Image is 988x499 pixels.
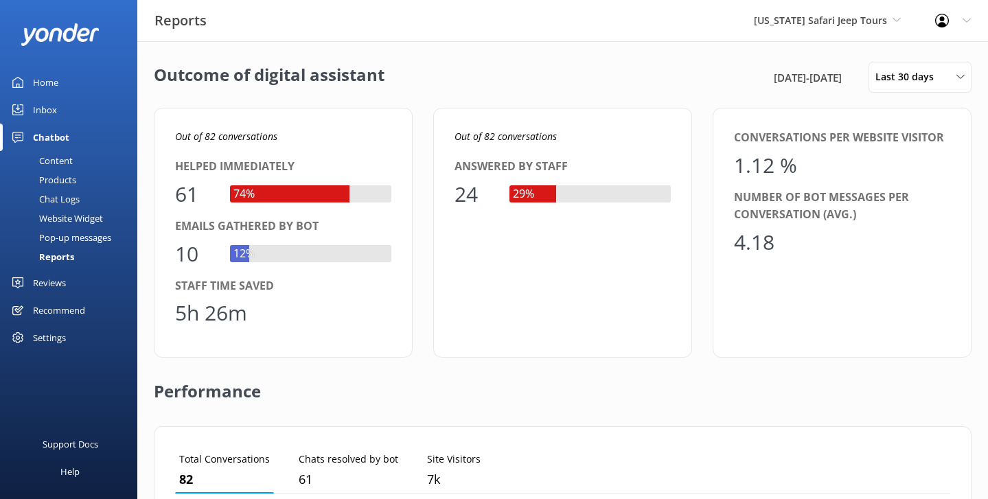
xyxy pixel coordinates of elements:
[154,358,261,413] h2: Performance
[734,189,950,224] div: Number of bot messages per conversation (avg.)
[8,247,74,266] div: Reports
[33,124,69,151] div: Chatbot
[33,96,57,124] div: Inbox
[43,430,98,458] div: Support Docs
[230,245,258,263] div: 12%
[175,297,247,329] div: 5h 26m
[734,226,775,259] div: 4.18
[175,237,216,270] div: 10
[175,218,391,235] div: Emails gathered by bot
[21,23,100,46] img: yonder-white-logo.png
[33,69,58,96] div: Home
[179,469,270,489] p: 82
[175,130,277,143] i: Out of 82 conversations
[455,130,557,143] i: Out of 82 conversations
[33,269,66,297] div: Reviews
[8,170,137,189] a: Products
[8,247,137,266] a: Reports
[175,158,391,176] div: Helped immediately
[875,69,942,84] span: Last 30 days
[734,129,950,147] div: Conversations per website visitor
[455,158,671,176] div: Answered by staff
[455,178,496,211] div: 24
[509,185,538,203] div: 29%
[8,228,111,247] div: Pop-up messages
[299,452,398,467] p: Chats resolved by bot
[175,178,216,211] div: 61
[774,69,842,86] span: [DATE] - [DATE]
[8,209,103,228] div: Website Widget
[33,324,66,351] div: Settings
[175,277,391,295] div: Staff time saved
[33,297,85,324] div: Recommend
[60,458,80,485] div: Help
[8,170,76,189] div: Products
[8,151,73,170] div: Content
[8,151,137,170] a: Content
[754,14,887,27] span: [US_STATE] Safari Jeep Tours
[427,469,481,489] p: 7,313
[8,189,80,209] div: Chat Logs
[154,62,384,93] h2: Outcome of digital assistant
[8,228,137,247] a: Pop-up messages
[179,452,270,467] p: Total Conversations
[8,189,137,209] a: Chat Logs
[154,10,207,32] h3: Reports
[299,469,398,489] p: 61
[734,149,797,182] div: 1.12 %
[427,452,481,467] p: Site Visitors
[230,185,258,203] div: 74%
[8,209,137,228] a: Website Widget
